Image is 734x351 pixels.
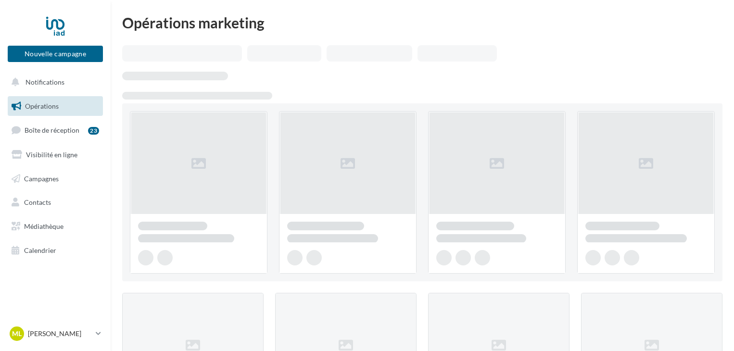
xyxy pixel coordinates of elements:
span: Campagnes [24,174,59,182]
a: ML [PERSON_NAME] [8,325,103,343]
a: Médiathèque [6,216,105,237]
button: Nouvelle campagne [8,46,103,62]
span: Boîte de réception [25,126,79,134]
a: Calendrier [6,240,105,261]
span: Calendrier [24,246,56,254]
div: 23 [88,127,99,135]
span: Notifications [25,78,64,86]
p: [PERSON_NAME] [28,329,92,338]
a: Campagnes [6,169,105,189]
span: Opérations [25,102,59,110]
a: Visibilité en ligne [6,145,105,165]
a: Contacts [6,192,105,213]
span: Visibilité en ligne [26,150,77,159]
div: Opérations marketing [122,15,722,30]
span: ML [12,329,22,338]
span: Contacts [24,198,51,206]
a: Boîte de réception23 [6,120,105,140]
a: Opérations [6,96,105,116]
span: Médiathèque [24,222,63,230]
button: Notifications [6,72,101,92]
